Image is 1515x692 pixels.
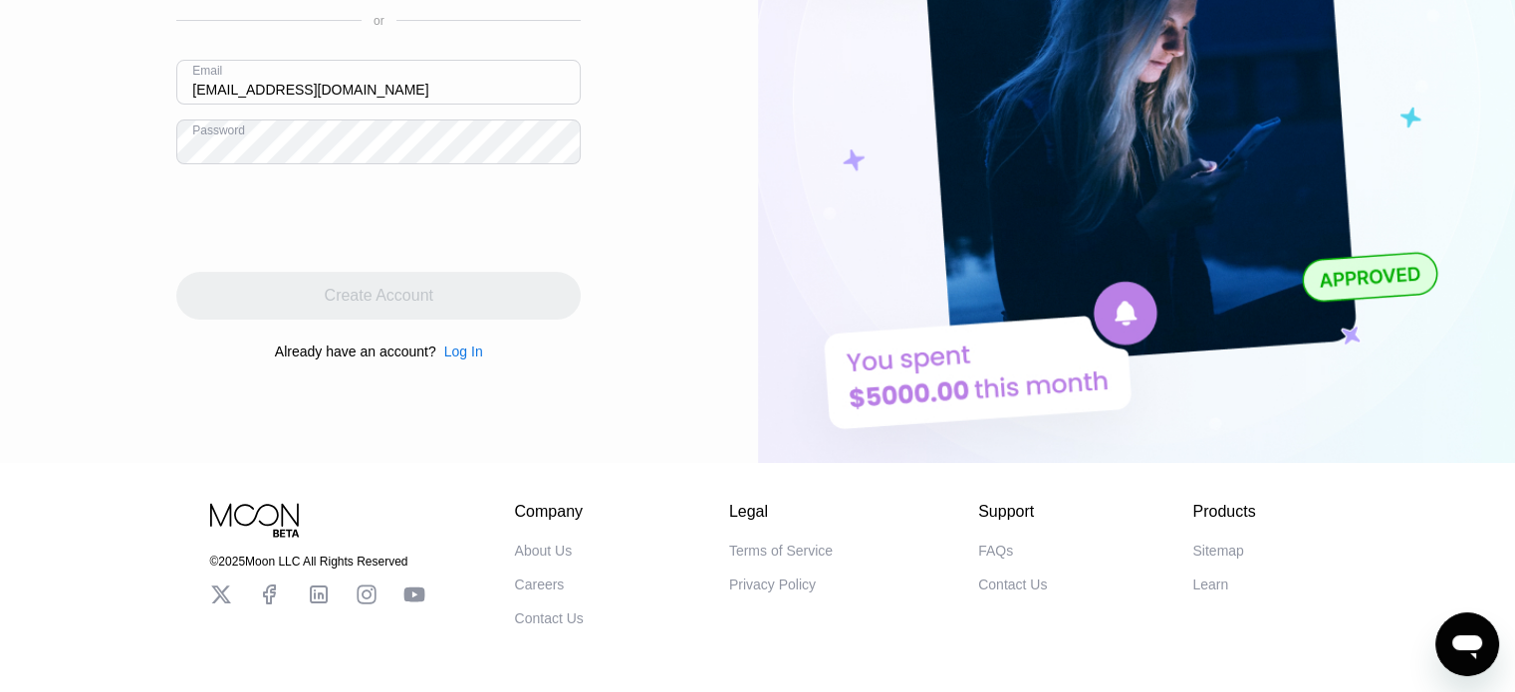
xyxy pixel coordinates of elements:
div: © 2025 Moon LLC All Rights Reserved [210,555,425,569]
div: Terms of Service [729,543,833,559]
div: Contact Us [978,577,1047,592]
div: Password [192,123,245,137]
iframe: reCAPTCHA [176,179,479,257]
div: Privacy Policy [729,577,816,592]
div: Sitemap [1192,543,1243,559]
div: Log In [444,344,483,359]
div: FAQs [978,543,1013,559]
div: Products [1192,503,1255,521]
div: Contact Us [515,610,584,626]
div: Careers [515,577,565,592]
div: Support [978,503,1047,521]
div: Legal [729,503,833,521]
div: Learn [1192,577,1228,592]
div: About Us [515,543,573,559]
div: Log In [436,344,483,359]
div: Email [192,64,222,78]
div: Company [515,503,584,521]
div: Already have an account? [275,344,436,359]
div: or [374,14,384,28]
iframe: Przycisk umożliwiający otwarcie okna komunikatora [1435,612,1499,676]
